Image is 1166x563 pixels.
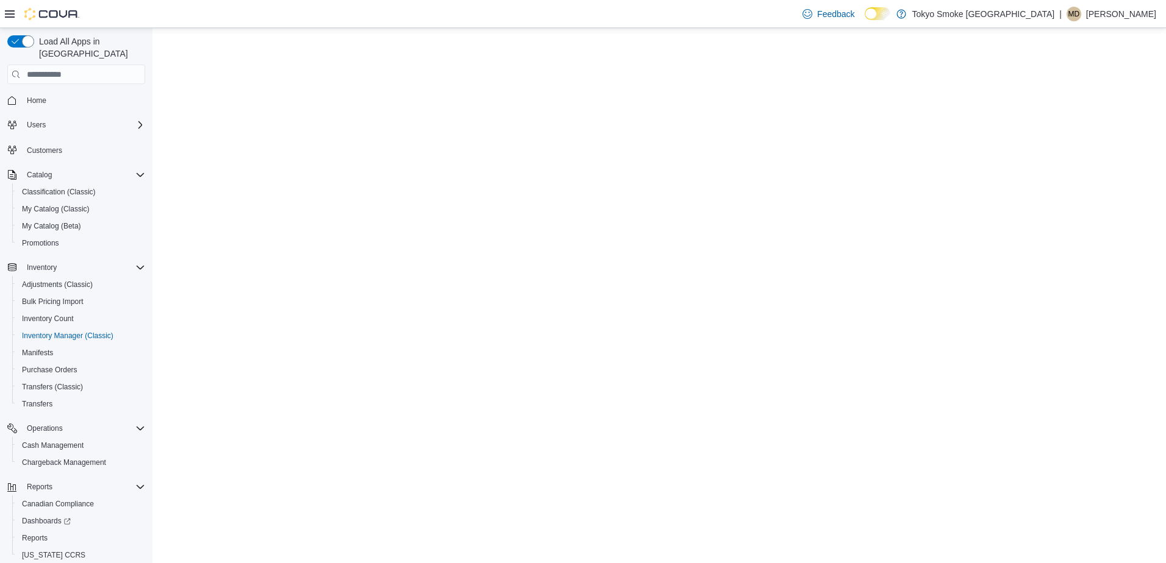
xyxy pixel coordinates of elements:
a: Feedback [798,2,859,26]
button: Adjustments (Classic) [12,276,150,293]
a: My Catalog (Beta) [17,219,86,233]
button: My Catalog (Classic) [12,200,150,218]
span: Catalog [27,170,52,180]
input: Dark Mode [865,7,890,20]
a: Dashboards [17,514,76,528]
span: Transfers [17,397,145,411]
span: Load All Apps in [GEOGRAPHIC_DATA] [34,35,145,60]
a: Chargeback Management [17,455,111,470]
a: Dashboards [12,512,150,529]
button: Manifests [12,344,150,361]
span: Purchase Orders [17,363,145,377]
button: Canadian Compliance [12,495,150,512]
a: Canadian Compliance [17,497,99,511]
a: Transfers [17,397,57,411]
span: Reports [22,480,145,494]
span: Reports [22,533,48,543]
button: Users [2,116,150,133]
a: Home [22,93,51,108]
button: Transfers (Classic) [12,378,150,395]
span: Dashboards [22,516,71,526]
button: Reports [2,478,150,495]
span: Chargeback Management [22,458,106,467]
button: Home [2,91,150,109]
span: Classification (Classic) [17,185,145,199]
a: Transfers (Classic) [17,380,88,394]
a: Bulk Pricing Import [17,294,88,309]
button: Bulk Pricing Import [12,293,150,310]
a: Purchase Orders [17,363,82,377]
span: MD [1068,7,1080,21]
button: My Catalog (Beta) [12,218,150,235]
p: Tokyo Smoke [GEOGRAPHIC_DATA] [912,7,1055,21]
span: My Catalog (Beta) [17,219,145,233]
span: Canadian Compliance [22,499,94,509]
span: Dark Mode [865,20,865,21]
span: Operations [27,423,63,433]
img: Cova [24,8,79,20]
span: Customers [22,142,145,157]
span: Transfers [22,399,52,409]
span: Bulk Pricing Import [22,297,84,306]
a: Adjustments (Classic) [17,277,98,292]
button: Chargeback Management [12,454,150,471]
span: Feedback [817,8,854,20]
span: Reports [27,482,52,492]
button: Catalog [2,166,150,183]
span: Operations [22,421,145,436]
span: Promotions [22,238,59,248]
span: Users [27,120,46,130]
a: Reports [17,531,52,545]
span: My Catalog (Classic) [22,204,90,214]
span: Catalog [22,168,145,182]
button: Catalog [22,168,57,182]
button: Inventory [22,260,62,275]
span: Inventory Count [17,311,145,326]
span: Inventory [27,263,57,272]
span: Dashboards [17,514,145,528]
span: My Catalog (Beta) [22,221,81,231]
span: Promotions [17,236,145,250]
button: Transfers [12,395,150,413]
span: My Catalog (Classic) [17,202,145,216]
span: Transfers (Classic) [22,382,83,392]
button: Inventory [2,259,150,276]
span: Cash Management [17,438,145,453]
button: Purchase Orders [12,361,150,378]
button: Reports [12,529,150,547]
span: Chargeback Management [17,455,145,470]
span: Home [27,96,46,105]
p: [PERSON_NAME] [1086,7,1156,21]
div: Misha Degtiarev [1067,7,1081,21]
button: Inventory Manager (Classic) [12,327,150,344]
span: Purchase Orders [22,365,77,375]
span: Reports [17,531,145,545]
span: Transfers (Classic) [17,380,145,394]
button: Promotions [12,235,150,252]
span: Inventory [22,260,145,275]
span: Home [22,93,145,108]
span: Bulk Pricing Import [17,294,145,309]
a: Customers [22,143,67,158]
span: Customers [27,146,62,155]
span: Adjustments (Classic) [22,280,93,289]
a: [US_STATE] CCRS [17,548,90,562]
span: Manifests [22,348,53,358]
span: Canadian Compliance [17,497,145,511]
a: Promotions [17,236,64,250]
span: Inventory Count [22,314,74,324]
button: Users [22,118,51,132]
button: Classification (Classic) [12,183,150,200]
a: Inventory Count [17,311,79,326]
button: Operations [2,420,150,437]
span: Users [22,118,145,132]
a: Cash Management [17,438,88,453]
span: Inventory Manager (Classic) [17,328,145,343]
p: | [1059,7,1062,21]
button: Operations [22,421,68,436]
span: Washington CCRS [17,548,145,562]
span: Classification (Classic) [22,187,96,197]
a: Classification (Classic) [17,185,101,199]
span: Adjustments (Classic) [17,277,145,292]
a: Inventory Manager (Classic) [17,328,118,343]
